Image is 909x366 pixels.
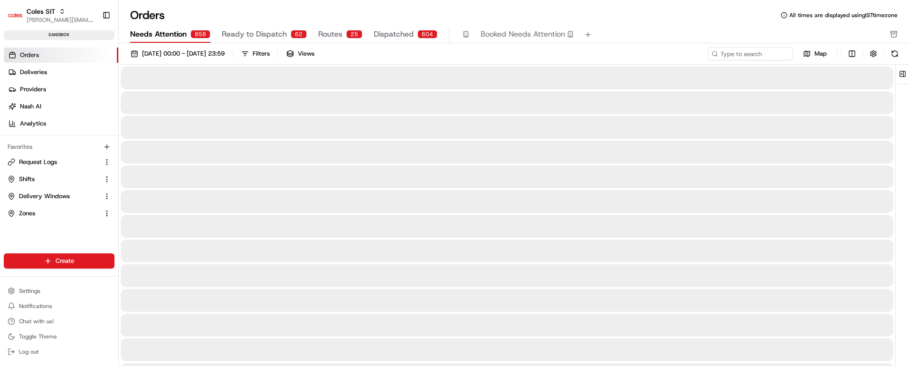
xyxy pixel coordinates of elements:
[19,333,57,340] span: Toggle Theme
[9,91,27,108] img: 1736555255976-a54dd68f-1ca7-489b-9aae-adbdc363a1c4
[4,116,118,131] a: Analytics
[27,16,95,24] button: [PERSON_NAME][EMAIL_ADDRESS][PERSON_NAME][PERSON_NAME][DOMAIN_NAME]
[32,91,156,100] div: Start new chat
[20,119,46,128] span: Analytics
[19,192,70,201] span: Delivery Windows
[4,82,118,97] a: Providers
[374,29,414,40] span: Dispatched
[130,29,187,40] span: Needs Attention
[4,30,114,40] div: sandbox
[708,47,793,60] input: Type to search
[95,161,115,168] span: Pylon
[32,100,120,108] div: We're available if you need us!
[20,85,46,94] span: Providers
[67,161,115,168] a: Powered byPylon
[20,51,39,59] span: Orders
[237,47,274,60] button: Filters
[20,68,47,77] span: Deliveries
[4,4,98,27] button: Coles SITColes SIT[PERSON_NAME][EMAIL_ADDRESS][PERSON_NAME][PERSON_NAME][DOMAIN_NAME]
[4,330,114,343] button: Toggle Theme
[19,302,52,310] span: Notifications
[814,49,827,58] span: Map
[56,257,74,265] span: Create
[417,30,437,39] div: 604
[4,299,114,313] button: Notifications
[90,138,152,147] span: API Documentation
[4,253,114,269] button: Create
[797,48,833,59] button: Map
[19,175,35,183] span: Shifts
[4,172,114,187] button: Shifts
[8,8,23,23] img: Coles SIT
[253,49,270,58] div: Filters
[222,29,287,40] span: Ready to Dispatch
[80,139,88,146] div: 💻
[9,139,17,146] div: 📗
[76,134,156,151] a: 💻API Documentation
[161,94,173,105] button: Start new chat
[4,154,114,170] button: Request Logs
[4,206,114,221] button: Zones
[298,49,314,58] span: Views
[19,287,40,295] span: Settings
[8,175,99,183] a: Shifts
[4,139,114,154] div: Favorites
[318,29,342,40] span: Routes
[142,49,225,58] span: [DATE] 00:00 - [DATE] 23:59
[19,209,35,218] span: Zones
[4,65,118,80] a: Deliveries
[4,48,118,63] a: Orders
[789,11,898,19] span: All times are displayed using IST timezone
[9,10,28,29] img: Nash
[4,315,114,328] button: Chat with us!
[19,138,73,147] span: Knowledge Base
[190,30,210,39] div: 858
[27,7,55,16] button: Coles SIT
[19,318,54,325] span: Chat with us!
[19,158,57,166] span: Request Logs
[130,8,165,23] h1: Orders
[282,47,319,60] button: Views
[346,30,362,39] div: 25
[25,61,157,71] input: Clear
[4,284,114,298] button: Settings
[4,345,114,358] button: Log out
[4,99,118,114] a: Nash AI
[291,30,307,39] div: 62
[4,189,114,204] button: Delivery Windows
[9,38,173,53] p: Welcome 👋
[481,29,565,40] span: Booked Needs Attention
[8,158,99,166] a: Request Logs
[888,47,901,60] button: Refresh
[19,348,38,356] span: Log out
[8,209,99,218] a: Zones
[20,102,41,111] span: Nash AI
[126,47,229,60] button: [DATE] 00:00 - [DATE] 23:59
[8,192,99,201] a: Delivery Windows
[6,134,76,151] a: 📗Knowledge Base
